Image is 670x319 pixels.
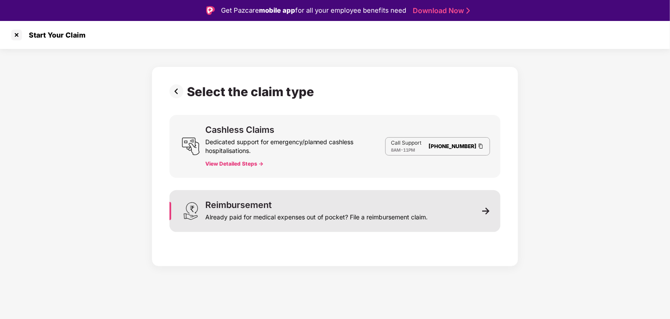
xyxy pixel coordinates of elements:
img: Logo [206,6,215,15]
span: 8AM [391,147,401,153]
div: Already paid for medical expenses out of pocket? File a reimbursement claim. [205,209,428,222]
p: Call Support [391,139,421,146]
img: svg+xml;base64,PHN2ZyBpZD0iUHJldi0zMngzMiIgeG1sbnM9Imh0dHA6Ly93d3cudzMub3JnLzIwMDAvc3ZnIiB3aWR0aD... [169,84,187,98]
a: [PHONE_NUMBER] [428,143,477,149]
div: Cashless Claims [205,125,274,134]
img: svg+xml;base64,PHN2ZyB3aWR0aD0iMjQiIGhlaWdodD0iMzEiIHZpZXdCb3g9IjAgMCAyNCAzMSIgZmlsbD0ibm9uZSIgeG... [182,202,200,220]
img: svg+xml;base64,PHN2ZyB3aWR0aD0iMjQiIGhlaWdodD0iMjUiIHZpZXdCb3g9IjAgMCAyNCAyNSIgZmlsbD0ibm9uZSIgeG... [182,137,200,156]
button: View Detailed Steps -> [205,160,263,167]
strong: mobile app [259,6,295,14]
div: Dedicated support for emergency/planned cashless hospitalisations. [205,134,385,155]
img: Clipboard Icon [477,142,484,150]
div: - [391,146,421,153]
div: Reimbursement [205,201,272,209]
div: Select the claim type [187,84,318,99]
span: 11PM [403,147,415,153]
div: Get Pazcare for all your employee benefits need [221,5,406,16]
img: svg+xml;base64,PHN2ZyB3aWR0aD0iMTEiIGhlaWdodD0iMTEiIHZpZXdCb3g9IjAgMCAxMSAxMSIgZmlsbD0ibm9uZSIgeG... [482,207,490,215]
a: Download Now [413,6,467,15]
img: Stroke [466,6,470,15]
div: Start Your Claim [24,31,86,39]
